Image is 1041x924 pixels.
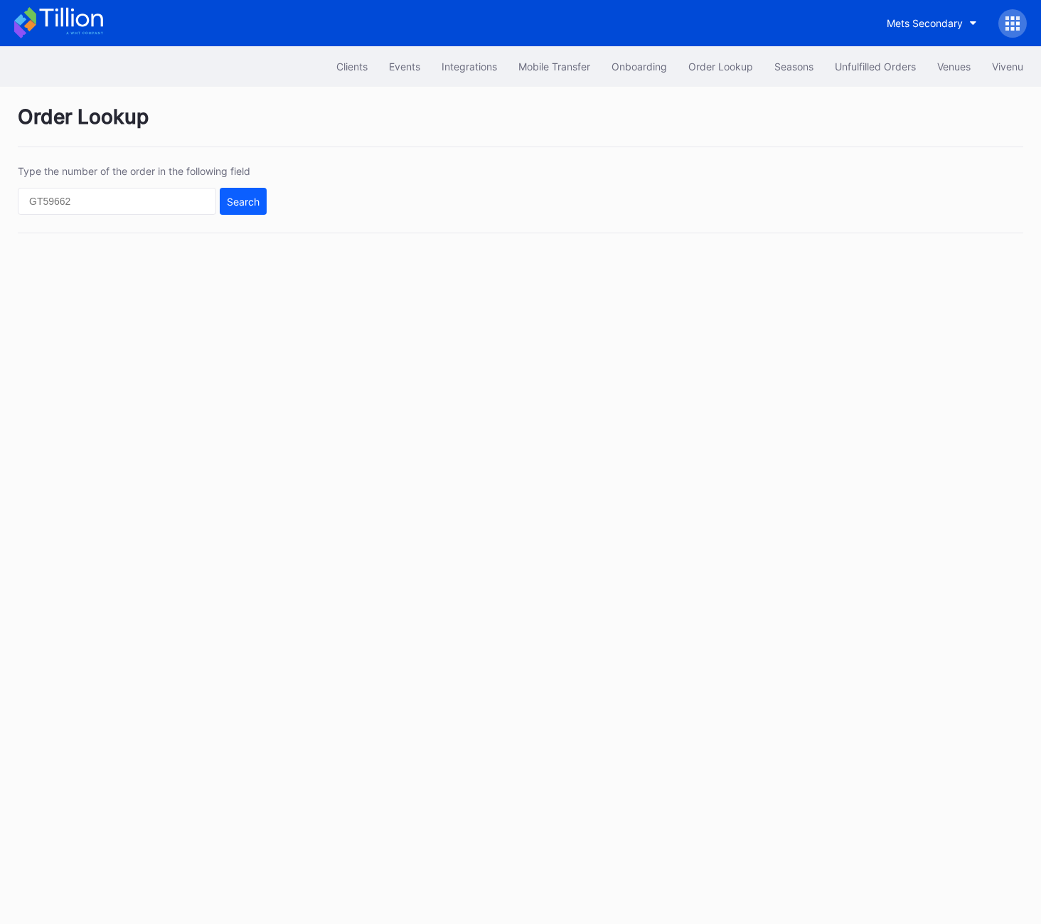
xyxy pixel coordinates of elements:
[927,53,981,80] button: Venues
[18,188,216,215] input: GT59662
[389,60,420,73] div: Events
[431,53,508,80] button: Integrations
[835,60,916,73] div: Unfulfilled Orders
[887,17,963,29] div: Mets Secondary
[227,196,260,208] div: Search
[378,53,431,80] button: Events
[688,60,753,73] div: Order Lookup
[824,53,927,80] button: Unfulfilled Orders
[518,60,590,73] div: Mobile Transfer
[336,60,368,73] div: Clients
[774,60,813,73] div: Seasons
[601,53,678,80] button: Onboarding
[442,60,497,73] div: Integrations
[220,188,267,215] button: Search
[981,53,1034,80] button: Vivenu
[326,53,378,80] button: Clients
[508,53,601,80] button: Mobile Transfer
[876,10,988,36] button: Mets Secondary
[18,105,1023,147] div: Order Lookup
[937,60,971,73] div: Venues
[764,53,824,80] button: Seasons
[678,53,764,80] button: Order Lookup
[612,60,667,73] div: Onboarding
[18,165,267,177] div: Type the number of the order in the following field
[992,60,1023,73] div: Vivenu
